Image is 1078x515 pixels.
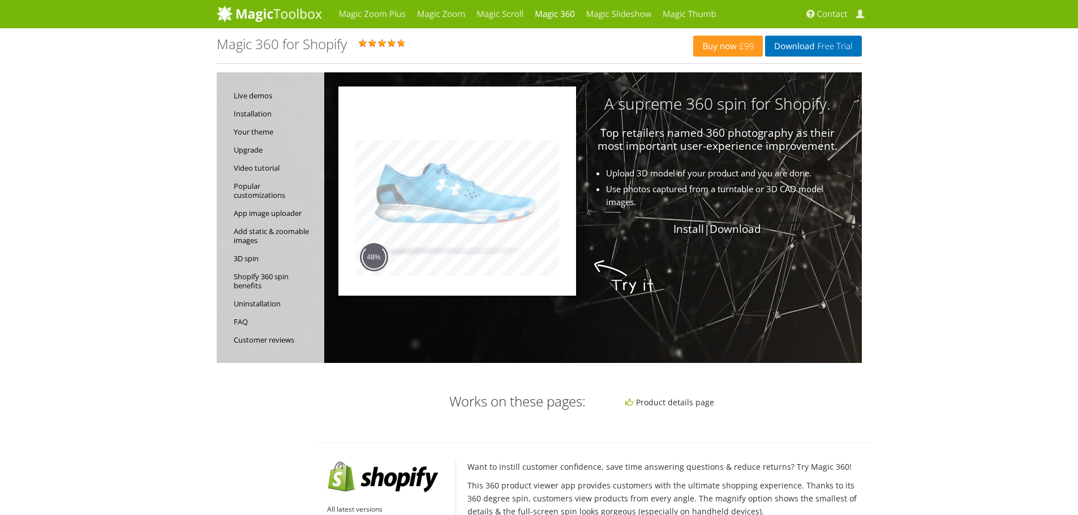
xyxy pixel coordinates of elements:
a: Installation [234,105,319,123]
img: MagicToolbox.com - Image tools for your website [217,5,322,22]
li: Use photos captured from a turntable or 3D CAD model images. [357,183,849,209]
span: £99 [737,42,754,51]
a: 3D spin [234,249,319,267]
li: Product details page [625,396,860,409]
span: Free Trial [814,42,852,51]
a: Download [710,222,761,236]
div: Rating: 5.0 ( ) [217,37,694,55]
a: Upgrade [234,141,319,159]
a: App image uploader [234,204,319,222]
h3: A supreme 360 spin for Shopify. [324,95,839,112]
a: Video tutorial [234,159,319,177]
a: Install [673,222,704,236]
a: Buy now£99 [693,36,763,57]
p: | [324,223,839,236]
p: Top retailers named 360 photography as their most important user-experience improvement. [324,127,839,153]
a: Uninstallation [234,295,319,313]
a: Your theme [234,123,319,141]
li: Upload 3D model of your product and you are done. [357,167,849,180]
a: FAQ [234,313,319,331]
a: Live demos [234,86,319,105]
a: DownloadFree Trial [765,36,861,57]
h1: Magic 360 for Shopify [217,37,347,51]
a: Customer reviews [234,331,319,349]
h3: Works on these pages: [327,394,586,409]
a: Add static & zoomable images [234,222,319,249]
a: Shopify 360 spin benefits [234,267,319,295]
a: Popular customizations [234,177,319,204]
p: Want to instill customer confidence, save time answering questions & reduce returns? Try Magic 360! [467,460,861,473]
span: Contact [817,8,848,20]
